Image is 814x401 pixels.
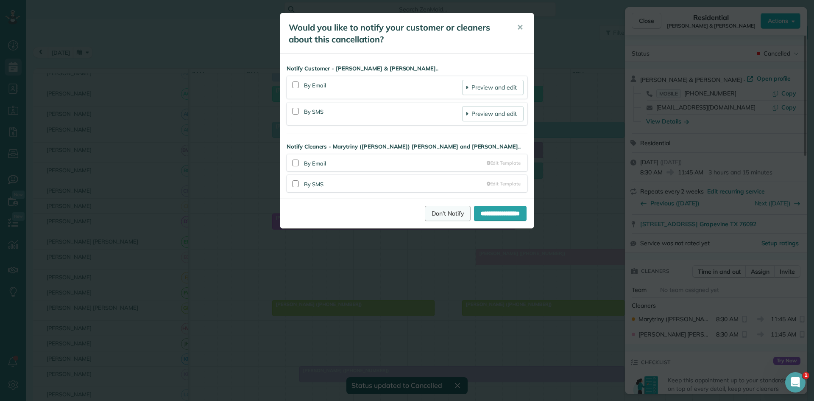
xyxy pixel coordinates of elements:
[462,106,524,121] a: Preview and edit
[289,22,505,45] h5: Would you like to notify your customer or cleaners about this cancellation?
[287,64,527,73] strong: Notify Customer - [PERSON_NAME] & [PERSON_NAME]..
[462,80,524,95] a: Preview and edit
[517,22,523,32] span: ✕
[425,206,471,221] a: Don't Notify
[803,372,809,379] span: 1
[785,372,806,393] iframe: Intercom live chat
[287,143,527,151] strong: Notify Cleaners - Marytriny ([PERSON_NAME]) [PERSON_NAME] and [PERSON_NAME]..
[487,180,521,187] a: Edit Template
[304,179,487,188] div: By SMS
[304,158,487,168] div: By Email
[487,160,521,166] a: Edit Template
[304,106,462,121] div: By SMS
[304,80,462,95] div: By Email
